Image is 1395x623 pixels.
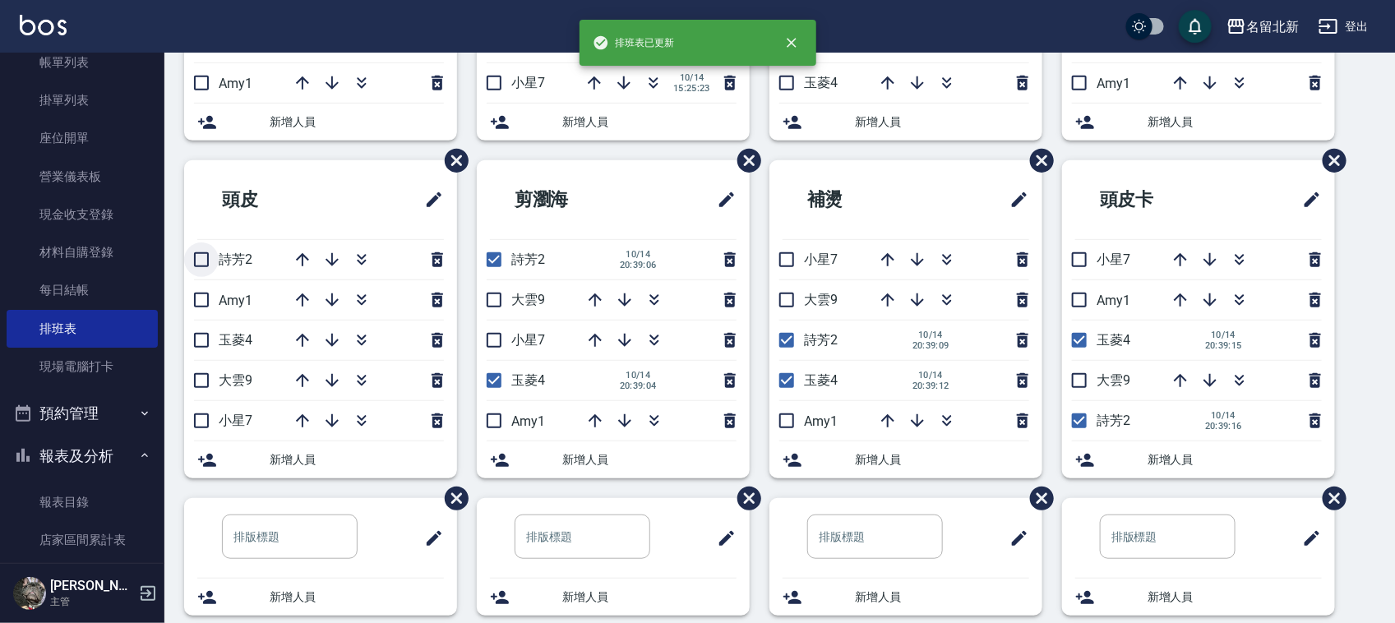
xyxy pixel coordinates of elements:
[855,588,1029,606] span: 新增人員
[477,579,750,616] div: 新增人員
[515,515,650,559] input: 排版標題
[1018,474,1056,523] span: 刪除班表
[707,180,737,219] span: 修改班表的標題
[1292,519,1322,558] span: 修改班表的標題
[432,136,471,185] span: 刪除班表
[804,332,838,348] span: 詩芳2
[562,588,737,606] span: 新增人員
[1205,410,1242,421] span: 10/14
[804,252,838,267] span: 小星7
[7,435,158,478] button: 報表及分析
[1097,76,1130,91] span: Amy1
[432,474,471,523] span: 刪除班表
[783,170,934,229] h2: 補燙
[7,271,158,309] a: 每日結帳
[270,451,444,468] span: 新增人員
[511,332,545,348] span: 小星7
[7,348,158,385] a: 現場電腦打卡
[673,72,710,83] span: 10/14
[477,104,750,141] div: 新增人員
[769,579,1042,616] div: 新增人員
[1310,474,1349,523] span: 刪除班表
[1000,180,1029,219] span: 修改班表的標題
[219,293,252,308] span: Amy1
[1100,515,1236,559] input: 排版標題
[1097,252,1130,267] span: 小星7
[270,588,444,606] span: 新增人員
[562,113,737,131] span: 新增人員
[20,15,67,35] img: Logo
[197,170,349,229] h2: 頭皮
[1018,136,1056,185] span: 刪除班表
[620,370,657,381] span: 10/14
[219,76,252,91] span: Amy1
[511,75,545,90] span: 小星7
[804,75,838,90] span: 玉菱4
[1097,293,1130,308] span: Amy1
[1062,104,1335,141] div: 新增人員
[1148,451,1322,468] span: 新增人員
[7,158,158,196] a: 營業儀表板
[1062,579,1335,616] div: 新增人員
[1220,10,1305,44] button: 名留北新
[1062,441,1335,478] div: 新增人員
[1097,413,1130,428] span: 詩芳2
[1148,113,1322,131] span: 新增人員
[725,136,764,185] span: 刪除班表
[7,196,158,233] a: 現金收支登錄
[7,483,158,521] a: 報表目錄
[50,578,134,594] h5: [PERSON_NAME]
[1179,10,1212,43] button: save
[1205,340,1242,351] span: 20:39:15
[270,113,444,131] span: 新增人員
[477,441,750,478] div: 新增人員
[1205,330,1242,340] span: 10/14
[7,233,158,271] a: 材料自購登錄
[1075,170,1236,229] h2: 頭皮卡
[414,519,444,558] span: 修改班表的標題
[511,292,545,307] span: 大雲9
[7,521,158,559] a: 店家區間累計表
[7,81,158,119] a: 掛單列表
[1000,519,1029,558] span: 修改班表的標題
[219,372,252,388] span: 大雲9
[912,330,949,340] span: 10/14
[219,413,252,428] span: 小星7
[804,413,838,429] span: Amy1
[620,249,657,260] span: 10/14
[7,44,158,81] a: 帳單列表
[804,372,838,388] span: 玉菱4
[1148,588,1322,606] span: 新增人員
[912,381,949,391] span: 20:39:12
[562,451,737,468] span: 新增人員
[414,180,444,219] span: 修改班表的標題
[769,441,1042,478] div: 新增人員
[620,260,657,270] span: 20:39:06
[7,392,158,435] button: 預約管理
[912,370,949,381] span: 10/14
[511,413,545,429] span: Amy1
[219,332,252,348] span: 玉菱4
[511,252,545,267] span: 詩芳2
[855,113,1029,131] span: 新增人員
[725,474,764,523] span: 刪除班表
[7,310,158,348] a: 排班表
[13,577,46,610] img: Person
[804,292,838,307] span: 大雲9
[184,441,457,478] div: 新增人員
[7,560,158,598] a: 店家日報表
[707,519,737,558] span: 修改班表的標題
[1205,421,1242,431] span: 20:39:16
[1097,332,1130,348] span: 玉菱4
[490,170,650,229] h2: 剪瀏海
[673,83,710,94] span: 15:25:23
[1246,16,1299,37] div: 名留北新
[774,25,810,61] button: close
[1310,136,1349,185] span: 刪除班表
[1312,12,1375,42] button: 登出
[769,104,1042,141] div: 新增人員
[219,252,252,267] span: 詩芳2
[912,340,949,351] span: 20:39:09
[620,381,657,391] span: 20:39:04
[593,35,675,51] span: 排班表已更新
